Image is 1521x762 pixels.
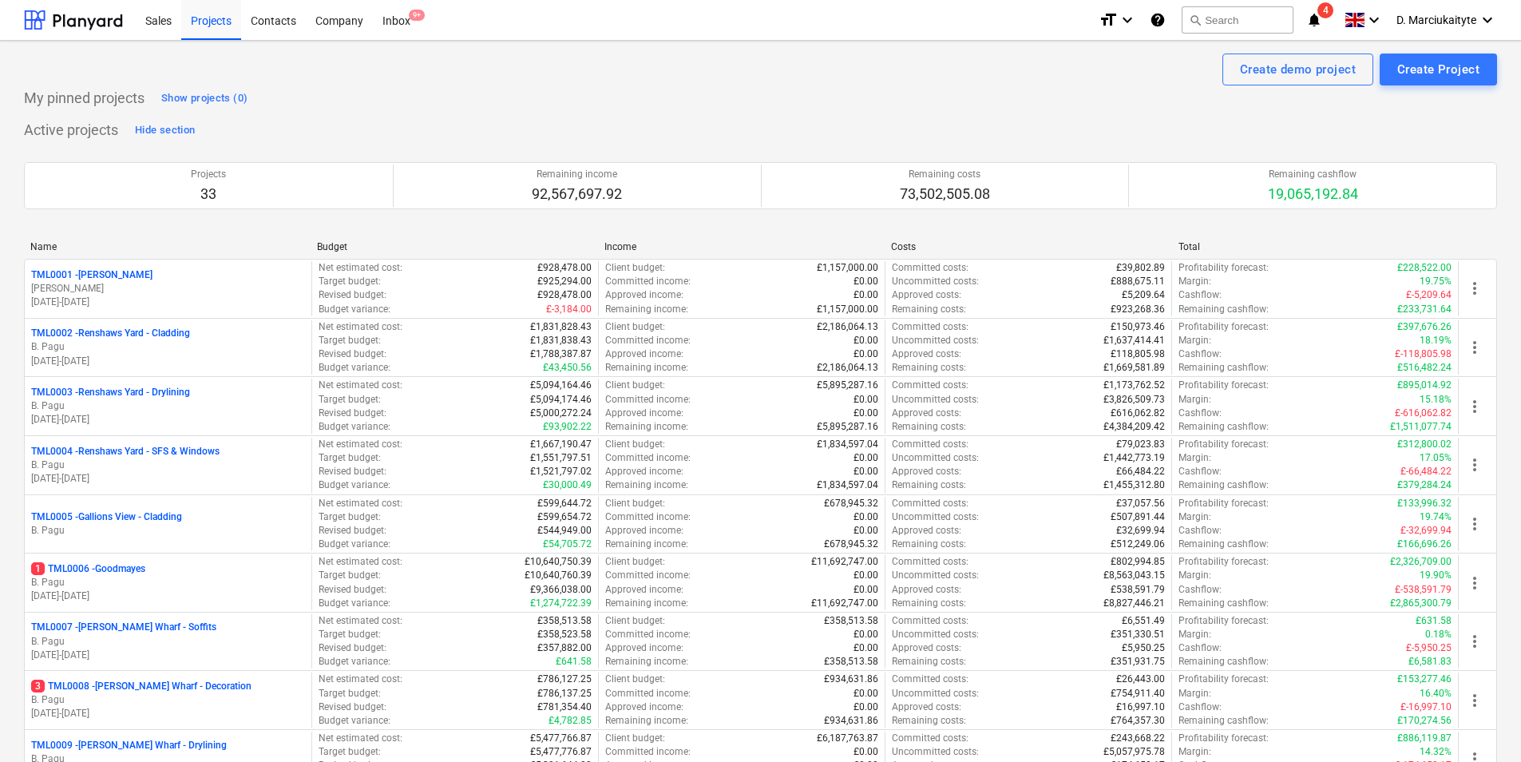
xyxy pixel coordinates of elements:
[319,347,386,361] p: Revised budget :
[1397,497,1452,510] p: £133,996.32
[605,361,688,375] p: Remaining income :
[532,185,622,204] p: 92,567,697.92
[854,275,878,288] p: £0.00
[319,597,390,610] p: Budget variance :
[817,379,878,392] p: £5,895,287.16
[31,296,305,309] p: [DATE] - [DATE]
[1178,555,1269,569] p: Profitability forecast :
[537,524,592,538] p: £544,949.00
[543,361,592,375] p: £43,450.56
[319,497,402,510] p: Net estimated cost :
[1178,241,1452,252] div: Total
[1122,641,1165,655] p: £5,950.25
[1111,347,1165,361] p: £118,805.98
[892,465,961,478] p: Approved costs :
[817,420,878,434] p: £5,895,287.16
[892,261,968,275] p: Committed costs :
[605,303,688,316] p: Remaining income :
[854,569,878,582] p: £0.00
[1178,379,1269,392] p: Profitability forecast :
[854,510,878,524] p: £0.00
[319,628,381,641] p: Target budget :
[1178,478,1269,492] p: Remaining cashflow :
[1390,555,1452,569] p: £2,326,709.00
[530,379,592,392] p: £5,094,164.46
[817,303,878,316] p: £1,157,000.00
[319,555,402,569] p: Net estimated cost :
[1396,14,1476,26] span: D. Marciukaityte
[319,334,381,347] p: Target budget :
[1103,451,1165,465] p: £1,442,773.19
[605,641,683,655] p: Approved income :
[892,524,961,538] p: Approved costs :
[1178,614,1269,628] p: Profitability forecast :
[1425,628,1452,641] p: 0.18%
[892,641,961,655] p: Approved costs :
[319,583,386,597] p: Revised budget :
[605,597,688,610] p: Remaining income :
[605,628,691,641] p: Committed income :
[1103,393,1165,407] p: £3,826,509.73
[1122,288,1165,302] p: £5,209.64
[817,438,878,451] p: £1,834,597.04
[1103,420,1165,434] p: £4,384,209.42
[319,288,386,302] p: Revised budget :
[31,562,305,603] div: 1TML0006 -GoodmayesB. Pagu[DATE]-[DATE]
[1111,303,1165,316] p: £923,268.36
[543,538,592,551] p: £54,705.72
[854,347,878,361] p: £0.00
[1465,279,1484,298] span: more_vert
[892,320,968,334] p: Committed costs :
[319,361,390,375] p: Budget variance :
[1465,455,1484,474] span: more_vert
[892,555,968,569] p: Committed costs :
[161,89,248,108] div: Show projects (0)
[1365,10,1384,30] i: keyboard_arrow_down
[892,628,979,641] p: Uncommitted costs :
[1111,407,1165,420] p: £616,062.82
[537,497,592,510] p: £599,644.72
[24,89,145,108] p: My pinned projects
[1465,397,1484,416] span: more_vert
[1222,54,1373,85] button: Create demo project
[319,524,386,538] p: Revised budget :
[1178,597,1269,610] p: Remaining cashflow :
[900,168,990,181] p: Remaining costs
[1111,275,1165,288] p: £888,675.11
[854,628,878,641] p: £0.00
[31,576,305,589] p: B. Pagu
[824,614,878,628] p: £358,513.58
[891,241,1165,252] div: Costs
[1420,275,1452,288] p: 19.75%
[1240,59,1356,80] div: Create demo project
[1116,524,1165,538] p: £32,699.94
[817,478,878,492] p: £1,834,597.04
[854,334,878,347] p: £0.00
[1178,465,1222,478] p: Cashflow :
[317,241,591,252] div: Budget
[543,420,592,434] p: £93,902.22
[1178,261,1269,275] p: Profitability forecast :
[1189,14,1202,26] span: search
[319,420,390,434] p: Budget variance :
[854,641,878,655] p: £0.00
[530,451,592,465] p: £1,551,797.51
[892,597,966,610] p: Remaining costs :
[854,407,878,420] p: £0.00
[854,524,878,538] p: £0.00
[319,393,381,407] p: Target budget :
[824,538,878,551] p: £678,945.32
[31,399,305,413] p: B. Pagu
[31,510,182,524] p: TML0005 - Gallions View - Cladding
[605,583,683,597] p: Approved income :
[319,465,386,478] p: Revised budget :
[605,407,683,420] p: Approved income :
[605,555,665,569] p: Client budget :
[1441,685,1521,762] iframe: Chat Widget
[31,621,216,634] p: TML0007 - [PERSON_NAME] Wharf - Soffits
[892,379,968,392] p: Committed costs :
[319,303,390,316] p: Budget variance :
[605,288,683,302] p: Approved income :
[191,185,226,204] p: 33
[605,614,665,628] p: Client budget :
